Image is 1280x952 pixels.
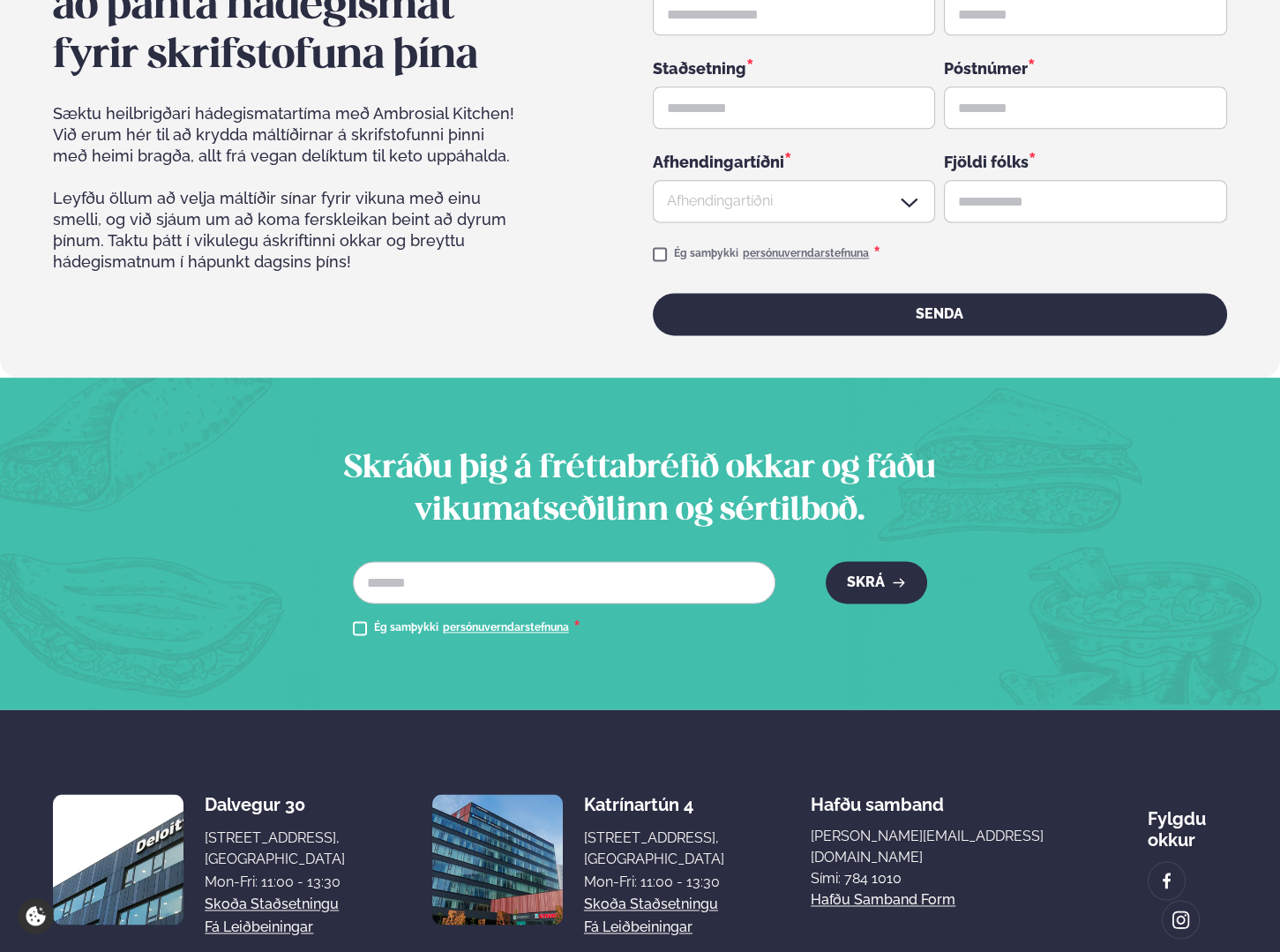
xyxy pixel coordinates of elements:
h2: Skráðu þig á fréttabréfið okkar og fáðu vikumatseðilinn og sértilboð. [293,448,987,533]
img: image alt [53,794,183,925]
a: [PERSON_NAME][EMAIL_ADDRESS][DOMAIN_NAME] [811,826,1060,868]
a: Cookie settings [18,898,54,934]
div: Ég samþykki [674,244,880,265]
img: image alt [1171,910,1191,930]
div: Afhendingartíðni [653,150,935,172]
a: Skoða staðsetningu [205,894,339,915]
span: Hafðu samband [811,780,944,815]
div: Mon-Fri: 11:00 - 13:30 [584,872,724,893]
div: Leyfðu öllum að velja máltíðir sínar fyrir vikuna með einu smelli, og við sjáum um að koma ferskl... [53,103,518,336]
p: Sími: 784 1010 [811,868,1060,889]
div: [STREET_ADDRESS], [GEOGRAPHIC_DATA] [205,828,345,870]
a: persónuverndarstefnuna [743,247,869,261]
a: Hafðu samband form [811,889,955,911]
div: Fjöldi fólks [944,150,1226,173]
div: Staðsetning [653,56,935,79]
div: Fylgdu okkur [1148,794,1227,851]
div: Dalvegur 30 [205,794,345,815]
div: [STREET_ADDRESS], [GEOGRAPHIC_DATA] [584,828,724,870]
div: Ég samþykki [374,618,580,639]
a: image alt [1163,901,1200,938]
img: image alt [1157,871,1177,891]
div: Póstnúmer [944,56,1226,79]
span: Sæktu heilbrigðari hádegismatartíma með Ambrosial Kitchen! Við erum hér til að krydda máltíðirnar... [53,103,518,167]
a: image alt [1149,862,1186,899]
div: Katrínartún 4 [584,794,724,815]
a: persónuverndarstefnuna [443,621,569,635]
button: Skrá [826,561,927,603]
a: Fá leiðbeiningar [205,917,313,938]
div: Mon-Fri: 11:00 - 13:30 [205,872,345,893]
img: image alt [432,794,563,925]
button: Senda [653,293,1226,335]
a: Fá leiðbeiningar [584,917,692,938]
a: Skoða staðsetningu [584,894,718,915]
